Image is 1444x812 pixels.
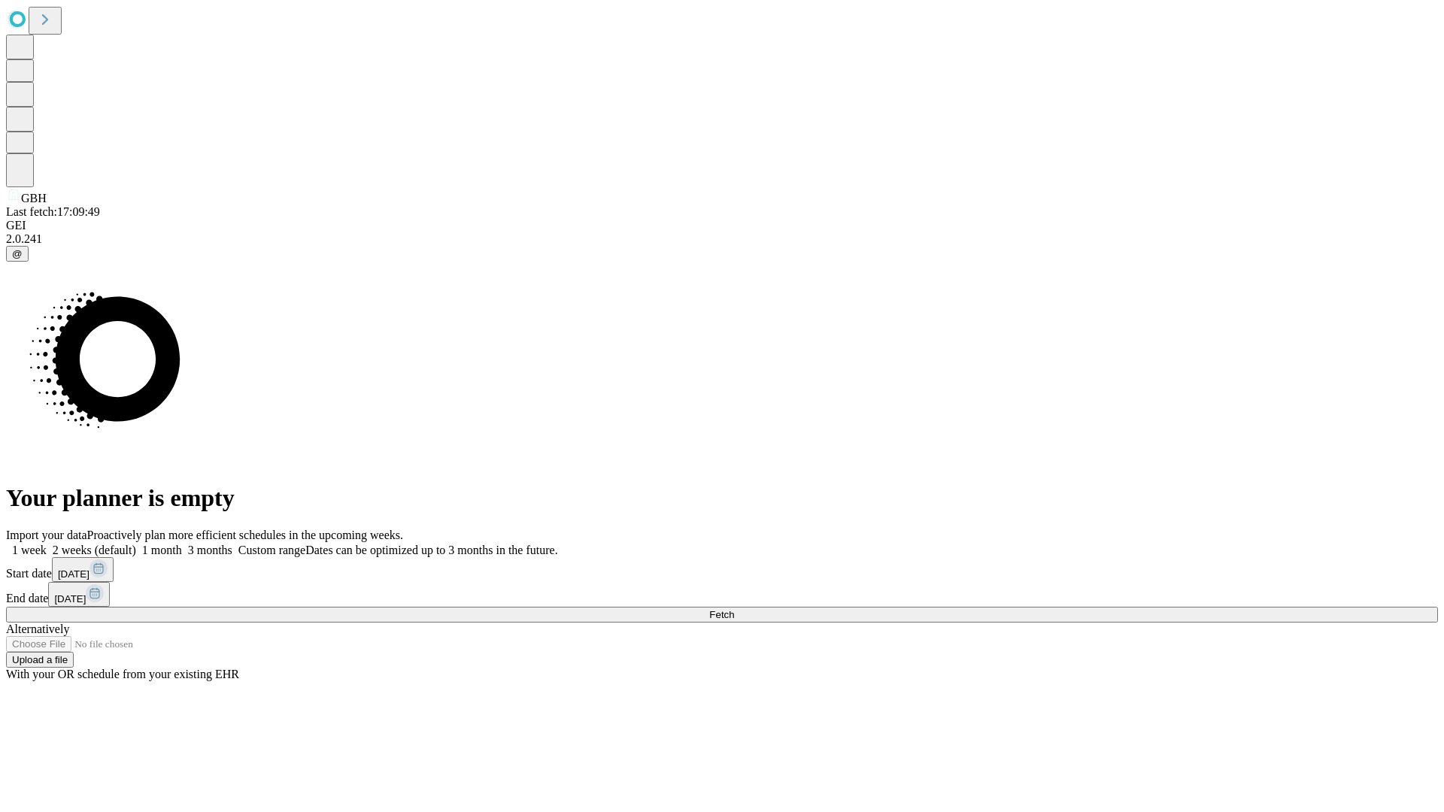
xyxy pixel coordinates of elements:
[87,529,403,541] span: Proactively plan more efficient schedules in the upcoming weeks.
[142,544,182,556] span: 1 month
[48,582,110,607] button: [DATE]
[54,593,86,604] span: [DATE]
[52,557,114,582] button: [DATE]
[6,205,100,218] span: Last fetch: 17:09:49
[709,609,734,620] span: Fetch
[58,568,89,580] span: [DATE]
[6,246,29,262] button: @
[6,557,1438,582] div: Start date
[6,652,74,668] button: Upload a file
[6,219,1438,232] div: GEI
[53,544,136,556] span: 2 weeks (default)
[6,668,239,680] span: With your OR schedule from your existing EHR
[6,232,1438,246] div: 2.0.241
[12,248,23,259] span: @
[188,544,232,556] span: 3 months
[6,484,1438,512] h1: Your planner is empty
[6,623,69,635] span: Alternatively
[305,544,557,556] span: Dates can be optimized up to 3 months in the future.
[6,582,1438,607] div: End date
[6,529,87,541] span: Import your data
[21,192,47,205] span: GBH
[238,544,305,556] span: Custom range
[12,544,47,556] span: 1 week
[6,607,1438,623] button: Fetch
